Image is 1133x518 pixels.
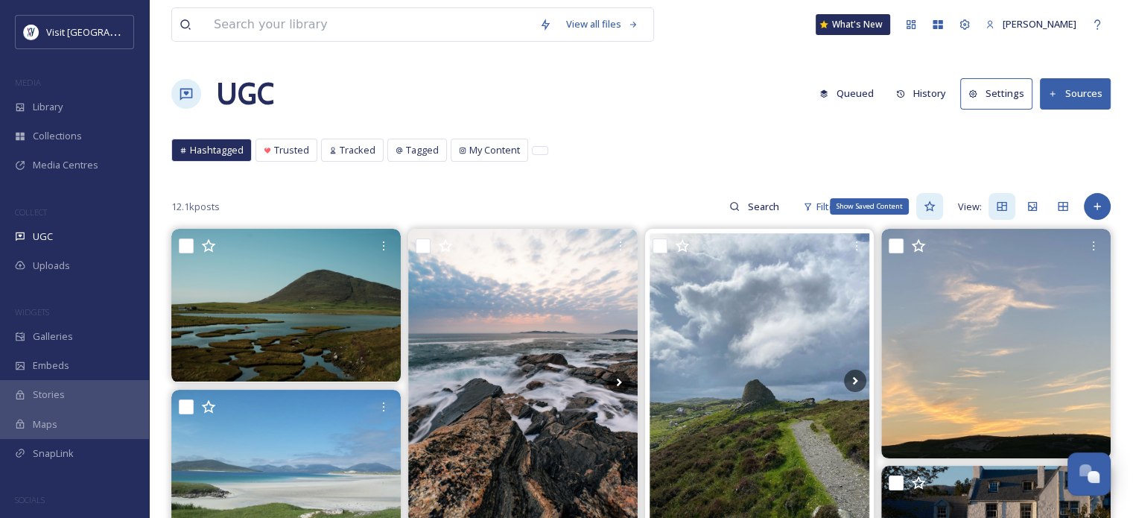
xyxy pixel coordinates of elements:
span: Maps [33,417,57,432]
span: WIDGETS [15,306,49,318]
span: UGC [33,230,53,244]
a: View all files [559,10,646,39]
span: Tracked [340,143,375,157]
span: Library [33,100,63,114]
span: SOCIALS [15,494,45,505]
span: Stories [33,388,65,402]
img: Hebridean sunset#sky #skylover #sunset #harris #outerhebrides #camping 9pm on 17th Aug 2025 [881,229,1111,458]
span: Collections [33,129,82,143]
span: View: [958,200,982,214]
button: Open Chat [1067,452,1111,496]
span: My Content [469,143,520,157]
span: Media Centres [33,158,98,172]
button: History [889,79,953,108]
a: UGC [216,72,274,116]
a: History [889,79,961,108]
a: Queued [812,79,889,108]
a: Settings [960,78,1040,109]
a: [PERSON_NAME] [978,10,1084,39]
span: Filters [816,200,844,214]
span: Embeds [33,359,69,373]
span: 12.1k posts [171,200,220,214]
button: Sources [1040,78,1111,109]
div: Show Saved Content [830,198,909,215]
a: What's New [816,14,890,35]
span: Trusted [274,143,309,157]
input: Search your library [206,8,532,41]
img: Untitled%20design%20%2897%29.png [24,25,39,40]
button: Queued [812,79,881,108]
span: Hashtagged [190,143,244,157]
span: Tagged [406,143,439,157]
span: Visit [GEOGRAPHIC_DATA] [46,25,162,39]
button: Settings [960,78,1032,109]
span: Galleries [33,329,73,344]
span: Uploads [33,259,70,273]
img: Northton, Isle of Harris, Outer Hebrides : August 2025 #harris #outerhebrides #fuji #fujifilm #fu... [171,229,401,382]
span: MEDIA [15,77,41,88]
span: SnapLink [33,446,74,461]
span: [PERSON_NAME] [1003,17,1076,31]
input: Search [740,192,788,221]
span: COLLECT [15,206,47,218]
